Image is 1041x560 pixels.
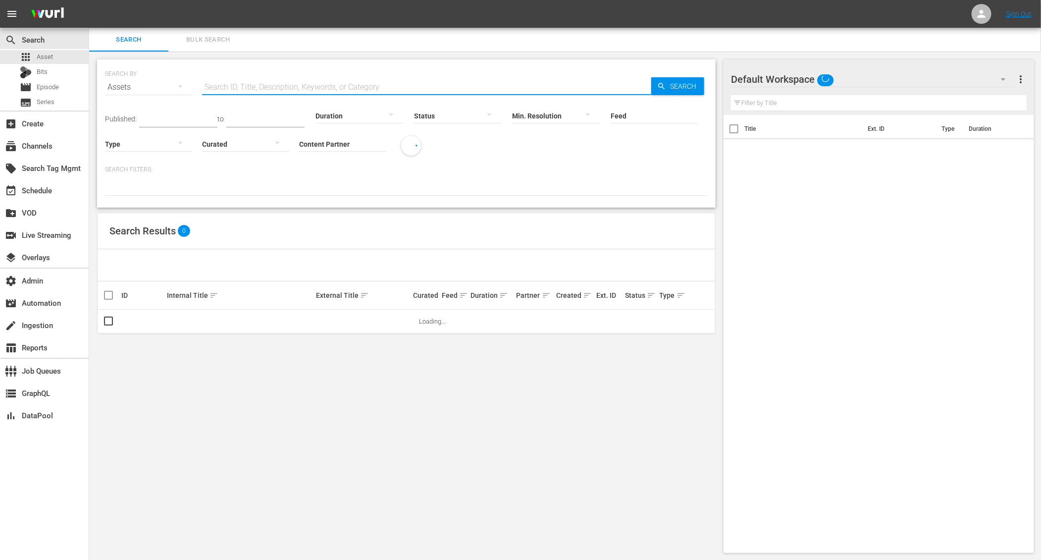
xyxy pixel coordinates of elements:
span: more_vert [1015,73,1027,85]
span: Bits [37,67,48,77]
span: Bulk Search [174,34,242,46]
span: GraphQL [5,388,17,399]
span: VOD [5,207,17,219]
th: Title [744,115,862,143]
div: Status [625,289,656,301]
span: Ingestion [5,320,17,332]
span: Channels [5,140,17,152]
span: sort [677,291,685,300]
div: Internal Title [167,289,313,301]
span: 0 [178,225,190,237]
span: Asset [20,51,32,63]
div: Partner [517,289,554,301]
span: Loading... [419,318,446,325]
span: Series [37,97,54,107]
span: Overlays [5,252,17,264]
span: Search [666,77,704,95]
span: Search Tag Mgmt [5,163,17,174]
th: Duration [963,115,1022,143]
th: Type [936,115,963,143]
span: Search [5,34,17,46]
a: Sign Out [1006,10,1032,18]
span: sort [542,291,551,300]
span: Admin [5,275,17,287]
span: Episode [20,81,32,93]
p: Search Filters: [105,166,708,174]
div: Feed [442,289,468,301]
span: Search Results [109,225,176,237]
span: Job Queues [5,365,17,377]
span: to [217,115,224,123]
div: Bits [20,66,32,78]
span: Search [95,34,162,46]
button: more_vert [1015,67,1027,91]
span: Episode [37,82,59,92]
span: sort [209,291,218,300]
img: ans4CAIJ8jUAAAAAAAAAAAAAAAAAAAAAAAAgQb4GAAAAAAAAAAAAAAAAAAAAAAAAJMjXAAAAAAAAAAAAAAAAAAAAAAAAgAT5G... [24,2,71,26]
div: Created [556,289,593,301]
div: ID [121,291,164,299]
span: sort [459,291,468,300]
span: Series [20,97,32,109]
span: Automation [5,297,17,309]
span: Live Streaming [5,229,17,241]
span: Asset [37,52,53,62]
th: Ext. ID [862,115,936,143]
span: Reports [5,342,17,354]
div: Curated [414,291,439,299]
span: sort [647,291,656,300]
span: Published: [105,115,137,123]
div: Default Workspace [731,65,1015,93]
div: Ext. ID [596,291,622,299]
span: Schedule [5,185,17,197]
div: External Title [316,289,411,301]
span: sort [360,291,369,300]
div: Duration [470,289,513,301]
span: sort [583,291,592,300]
span: menu [6,8,18,20]
button: Search [651,77,704,95]
div: Assets [105,73,192,101]
span: sort [499,291,508,300]
span: Create [5,118,17,130]
div: Type [660,289,679,301]
span: DataPool [5,410,17,422]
